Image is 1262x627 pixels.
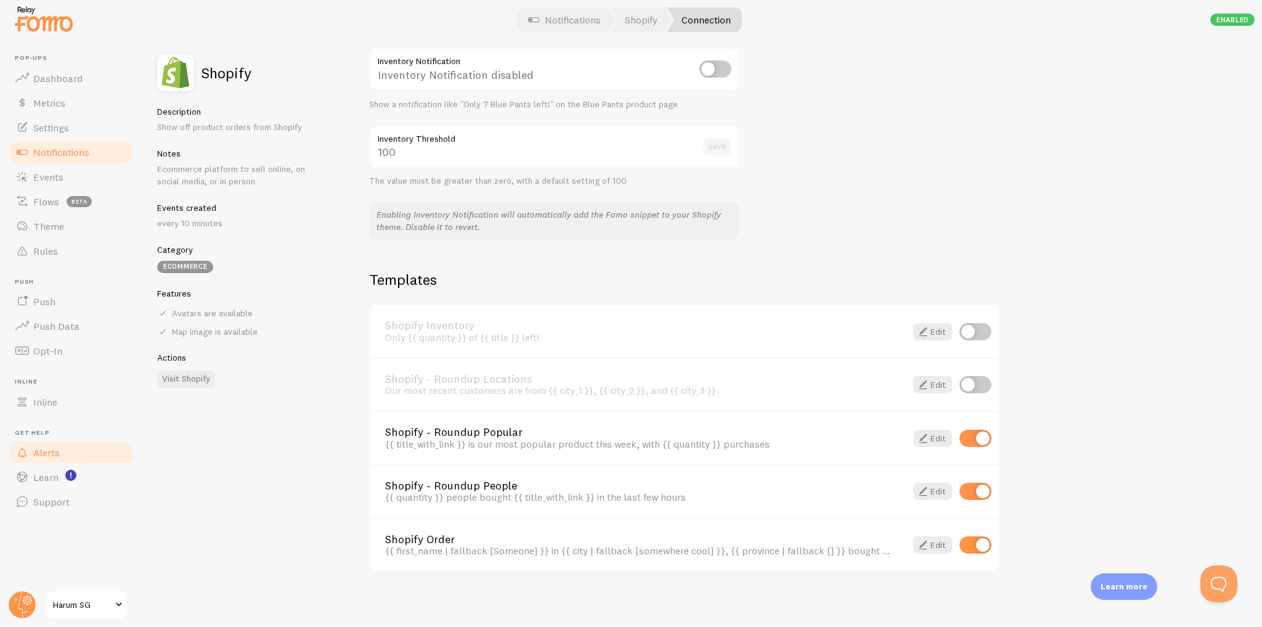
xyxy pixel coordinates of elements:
h5: Features [157,288,324,299]
span: Learn [33,471,59,483]
a: Rules [7,239,134,263]
div: eCommerce [157,261,213,273]
h5: Description [157,106,324,117]
a: Alerts [7,440,134,465]
span: Rules [33,245,58,257]
div: Map image is available [157,326,324,337]
div: Avatars are available [157,308,324,319]
p: Enabling Inventory Notification will automatically add the Fomo snippet to your Shopify theme. Di... [377,208,731,233]
span: Pop-ups [15,54,134,62]
div: Our most recent customers are from {{ city_1 }}, {{ city_2 }}, and {{ city_3 }} [385,385,891,396]
a: Inline [7,390,134,414]
h5: Category [157,244,324,255]
div: Inventory Notification disabled [369,47,739,92]
h5: Notes [157,148,324,159]
span: beta [67,196,92,207]
a: Notifications [7,140,134,165]
a: Theme [7,214,134,239]
a: Shopify - Roundup Locations [385,374,891,385]
a: Shopify - Roundup People [385,480,891,491]
p: Learn more [1101,581,1147,592]
a: Shopify Order [385,534,891,545]
label: Inventory Threshold [369,125,739,146]
a: Learn [7,465,134,490]
span: Push Data [33,320,79,332]
a: Visit Shopify [157,371,215,388]
iframe: Help Scout Beacon - Open [1200,565,1237,602]
span: Settings [33,121,69,134]
a: Harum SG [44,590,128,620]
div: Show a notification like "Only 7 Blue Pants left!" on the Blue Pants product page [369,99,739,110]
a: Settings [7,115,134,140]
h5: Actions [157,352,324,363]
svg: <p>Watch New Feature Tutorials!</p> [65,470,76,481]
img: fomo_icons_shopify.svg [157,54,194,91]
span: Harum SG [53,597,112,612]
div: Learn more [1091,573,1157,600]
h2: Shopify [202,65,251,80]
a: Push [7,289,134,314]
div: {{ quantity }} people bought {{ title_with_link }} in the last few hours [385,491,891,502]
span: Theme [33,220,64,232]
span: Inline [33,396,57,408]
span: Inline [15,378,134,386]
a: Edit [913,323,952,340]
a: Edit [913,483,952,500]
a: Events [7,165,134,189]
a: Shopify - Roundup Popular [385,427,891,438]
p: Ecommerce platform to sell online, on social media, or in person [157,163,324,187]
div: {{ title_with_link }} is our most popular product this week, with {{ quantity }} purchases [385,438,891,449]
span: Get Help [15,429,134,437]
a: Push Data [7,314,134,338]
a: Edit [913,376,952,393]
a: Edit [913,536,952,554]
span: Metrics [33,97,65,109]
p: every 10 minutes [157,217,324,229]
div: {{ first_name | fallback [Someone] }} in {{ city | fallback [somewhere cool] }}, {{ province | fa... [385,545,891,556]
span: Push [15,278,134,286]
span: Events [33,171,63,183]
span: Push [33,295,55,308]
a: Flows beta [7,189,134,214]
a: Edit [913,430,952,447]
span: Support [33,496,70,508]
span: Dashboard [33,72,83,84]
span: Notifications [33,146,89,158]
a: Shopify Inventory [385,320,891,331]
a: Metrics [7,91,134,115]
p: Show off product orders from Shopify [157,121,324,133]
img: fomo-relay-logo-orange.svg [13,3,75,35]
div: Only {{ quantity }} of {{ title }} left! [385,332,891,343]
h2: Templates [369,270,1000,289]
a: Support [7,490,134,514]
a: Dashboard [7,66,134,91]
div: The value must be greater than zero, with a default setting of 100 [369,176,739,187]
h5: Events created [157,202,324,213]
a: Opt-In [7,338,134,363]
span: Alerts [33,446,60,459]
span: Flows [33,195,59,208]
span: Opt-In [33,345,62,357]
